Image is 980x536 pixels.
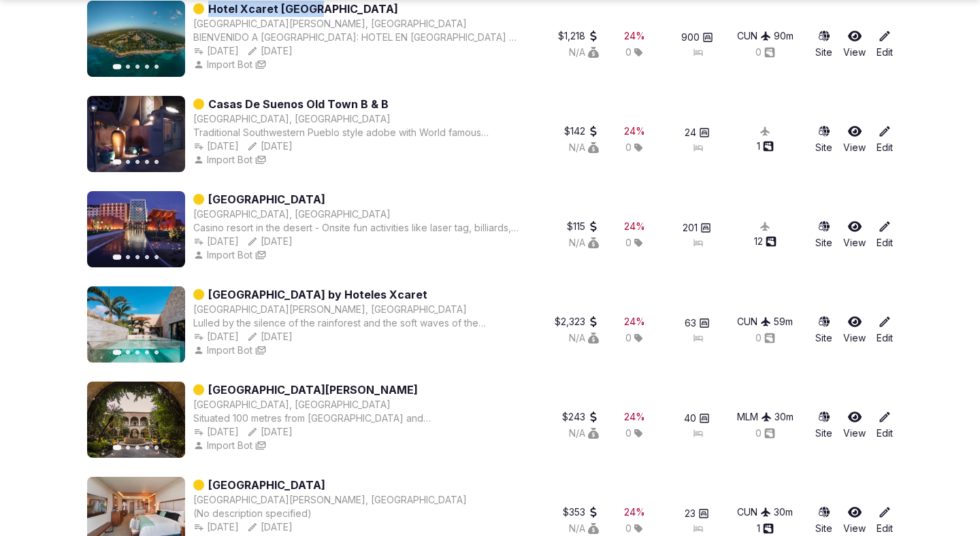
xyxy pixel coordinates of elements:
button: [GEOGRAPHIC_DATA], [GEOGRAPHIC_DATA] [193,398,391,412]
div: [DATE] [193,425,239,439]
span: 40 [684,412,696,425]
button: [DATE] [193,330,239,344]
a: Site [815,124,832,154]
button: Site [815,315,832,345]
button: N/A [569,141,599,154]
div: 24 % [624,505,645,519]
div: Traditional Southwestern Pueblo style adobe with World famous contemporary addition, country gard... [193,126,520,139]
button: [DATE] [247,235,293,248]
button: [GEOGRAPHIC_DATA], [GEOGRAPHIC_DATA] [193,207,391,221]
div: [DATE] [247,139,293,153]
img: Featured image for Isleta Resort & Casino [87,191,185,267]
button: 30m [774,410,794,424]
img: Featured image for Hotel De La Soledad [87,382,185,458]
div: 24 % [624,315,645,329]
div: 1 [757,522,774,535]
button: [DATE] [193,139,239,153]
button: Go to slide 3 [135,255,140,259]
div: $115 [567,220,599,233]
img: Featured image for Hotel Xcaret Mexico [87,1,185,77]
a: Edit [877,315,893,345]
button: [GEOGRAPHIC_DATA][PERSON_NAME], [GEOGRAPHIC_DATA] [193,303,467,316]
button: $142 [564,124,599,138]
div: N/A [569,236,599,250]
button: 40 [684,412,710,425]
span: Import Bot [207,153,252,167]
button: Site [815,29,832,59]
button: Go to slide 5 [154,65,159,69]
button: [DATE] [247,425,293,439]
button: N/A [569,331,599,345]
div: CUN [737,29,771,43]
button: Go to slide 5 [154,255,159,259]
button: $2,323 [555,315,599,329]
div: [DATE] [247,330,293,344]
button: 0 [755,46,775,59]
span: 0 [625,426,632,440]
div: [DATE] [193,235,239,248]
button: 30m [774,505,793,519]
button: Import Bot [193,58,252,71]
a: View [843,315,866,345]
div: MLM [737,410,772,424]
button: Go to slide 1 [113,445,122,450]
img: Featured image for La Casa De La Playa by Hoteles Xcaret [87,286,185,363]
a: Site [815,410,832,440]
a: Site [815,505,832,535]
div: Situated 100 metres from [GEOGRAPHIC_DATA] and [GEOGRAPHIC_DATA][PERSON_NAME], this elegant hotel... [193,412,520,425]
div: [GEOGRAPHIC_DATA][PERSON_NAME], [GEOGRAPHIC_DATA] [193,493,467,507]
button: Go to slide 2 [126,160,130,164]
div: 24 % [624,220,645,233]
a: View [843,29,866,59]
a: Edit [877,505,893,535]
button: Import Bot [193,248,252,262]
span: Import Bot [207,439,252,452]
button: [DATE] [193,44,239,58]
a: [GEOGRAPHIC_DATA] [208,191,325,207]
button: 1 [757,139,774,153]
button: Go to slide 4 [145,255,149,259]
button: CUN [737,315,771,329]
div: [GEOGRAPHIC_DATA][PERSON_NAME], [GEOGRAPHIC_DATA] [193,17,467,31]
button: Go to slide 3 [135,65,140,69]
div: [GEOGRAPHIC_DATA], [GEOGRAPHIC_DATA] [193,112,391,126]
button: 0 [755,331,775,345]
div: 59 m [774,315,793,329]
div: CUN [737,505,771,519]
a: Edit [877,410,893,440]
button: Go to slide 5 [154,446,159,450]
span: Import Bot [207,58,252,71]
a: View [843,410,866,440]
button: Go to slide 3 [135,350,140,354]
div: (No description specified) [193,507,467,520]
div: 30 m [774,410,794,424]
div: [DATE] [193,520,239,534]
button: [DATE] [247,520,293,534]
div: BIENVENIDO A [GEOGRAPHIC_DATA]: HOTEL EN [GEOGRAPHIC_DATA] Y [GEOGRAPHIC_DATA][PERSON_NAME] es má... [193,31,520,44]
span: Import Bot [207,248,252,262]
div: Casino resort in the desert - Onsite fun activities like laser tag, billiards, and bowling; 8.5 m... [193,221,520,235]
a: Site [815,220,832,250]
span: 201 [683,221,698,235]
button: Go to slide 1 [113,254,122,260]
a: Edit [877,29,893,59]
button: Go to slide 4 [145,350,149,354]
button: 23 [685,507,709,520]
button: Go to slide 5 [154,160,159,164]
button: Go to slide 1 [113,159,122,165]
button: $353 [563,505,599,519]
span: 23 [685,507,696,520]
button: [DATE] [247,44,293,58]
div: N/A [569,46,599,59]
button: N/A [569,522,599,535]
div: Lulled by the silence of the rainforest and the soft waves of the [GEOGRAPHIC_DATA], the new bout... [193,316,520,330]
button: Go to slide 4 [145,65,149,69]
